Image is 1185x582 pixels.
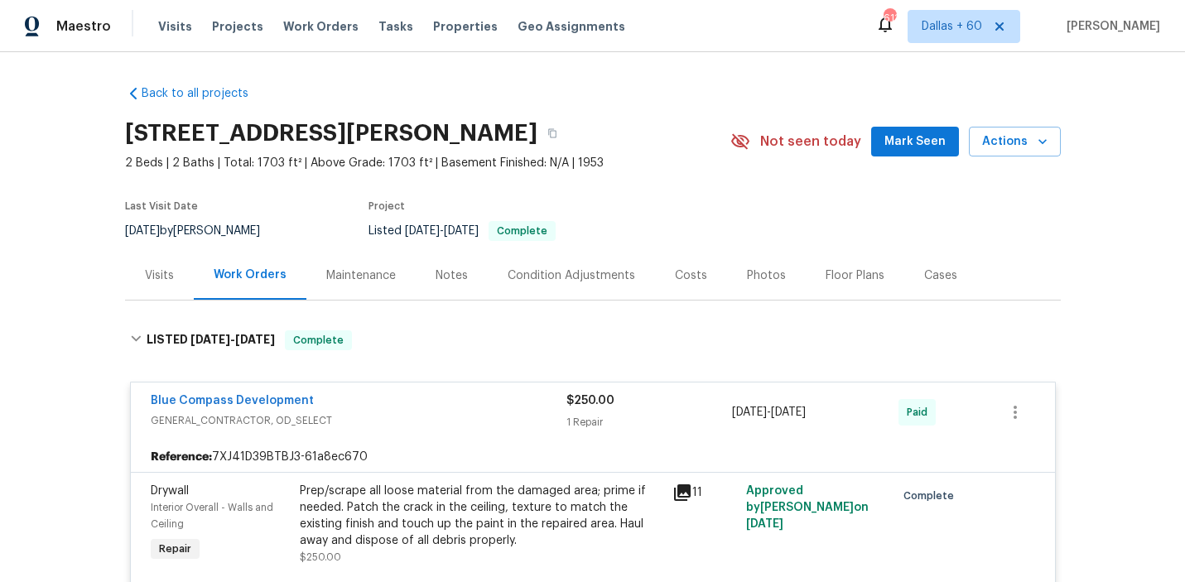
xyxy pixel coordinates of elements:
span: Work Orders [283,18,359,35]
span: Complete [490,226,554,236]
span: [DATE] [125,225,160,237]
span: [DATE] [746,518,783,530]
div: Notes [436,267,468,284]
span: [DATE] [190,334,230,345]
div: by [PERSON_NAME] [125,221,280,241]
span: [DATE] [405,225,440,237]
span: $250.00 [300,552,341,562]
span: Interior Overall - Walls and Ceiling [151,503,273,529]
div: 7XJ41D39BTBJ3-61a8ec670 [131,442,1055,472]
span: Last Visit Date [125,201,198,211]
span: - [732,404,806,421]
span: [DATE] [444,225,479,237]
span: Paid [907,404,934,421]
span: [PERSON_NAME] [1060,18,1160,35]
div: Maintenance [326,267,396,284]
span: 2 Beds | 2 Baths | Total: 1703 ft² | Above Grade: 1703 ft² | Basement Finished: N/A | 1953 [125,155,730,171]
button: Actions [969,127,1061,157]
span: Projects [212,18,263,35]
div: 611 [884,10,895,26]
span: Properties [433,18,498,35]
h6: LISTED [147,330,275,350]
span: Complete [903,488,961,504]
span: - [190,334,275,345]
div: LISTED [DATE]-[DATE]Complete [125,314,1061,367]
span: Repair [152,541,198,557]
button: Copy Address [537,118,567,148]
a: Blue Compass Development [151,395,314,406]
span: Maestro [56,18,111,35]
span: Not seen today [760,133,861,150]
span: Complete [287,332,350,349]
span: Project [369,201,405,211]
div: Photos [747,267,786,284]
div: Costs [675,267,707,284]
div: 11 [672,483,737,503]
span: GENERAL_CONTRACTOR, OD_SELECT [151,412,566,429]
div: 1 Repair [566,414,733,430]
span: [DATE] [771,406,806,418]
span: Listed [369,225,556,237]
div: Floor Plans [826,267,884,284]
span: $250.00 [566,395,614,406]
span: Drywall [151,485,189,497]
span: [DATE] [732,406,767,418]
span: Tasks [378,21,413,32]
span: Geo Assignments [518,18,625,35]
a: Back to all projects [125,85,284,102]
button: Mark Seen [871,127,959,157]
span: Actions [982,132,1048,152]
span: Mark Seen [884,132,946,152]
span: Approved by [PERSON_NAME] on [746,485,869,530]
span: - [405,225,479,237]
h2: [STREET_ADDRESS][PERSON_NAME] [125,125,537,142]
div: Cases [924,267,957,284]
span: Visits [158,18,192,35]
div: Prep/scrape all loose material from the damaged area; prime if needed. Patch the crack in the cei... [300,483,662,549]
span: Dallas + 60 [922,18,982,35]
div: Work Orders [214,267,287,283]
div: Visits [145,267,174,284]
b: Reference: [151,449,212,465]
div: Condition Adjustments [508,267,635,284]
span: [DATE] [235,334,275,345]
